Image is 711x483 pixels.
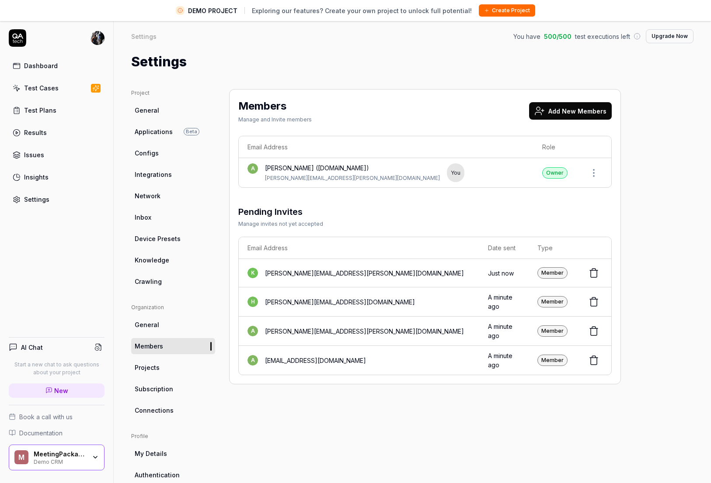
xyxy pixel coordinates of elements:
span: 500 / 500 [544,32,572,41]
a: Network [131,188,215,204]
time: A minute ago [488,352,512,369]
th: Role [533,136,576,158]
p: Start a new chat to ask questions about your project [9,361,105,376]
span: Members [135,342,163,351]
a: My Details [131,445,215,462]
time: Just now [488,269,514,277]
a: Integrations [131,166,215,183]
span: New [54,386,68,395]
span: Documentation [19,428,63,438]
time: A minute ago [488,293,512,310]
a: Knowledge [131,252,215,268]
div: Member [537,267,568,279]
a: Subscription [131,381,215,397]
div: [PERSON_NAME] ([DOMAIN_NAME]) [265,163,440,172]
div: Member [537,296,568,307]
span: a [247,355,258,366]
th: Email Address [239,136,533,158]
button: MMeetingPackageDemo CRM [9,445,105,471]
div: [PERSON_NAME][EMAIL_ADDRESS][PERSON_NAME][DOMAIN_NAME] [265,327,464,336]
div: Results [24,128,47,137]
div: Demo CRM [34,458,86,465]
span: k [247,268,258,278]
div: Project [131,89,215,97]
span: Device Presets [135,234,181,243]
a: Insights [9,169,105,186]
a: Configs [131,145,215,161]
a: Results [9,124,105,141]
a: Projects [131,359,215,376]
div: [PERSON_NAME][EMAIL_ADDRESS][DOMAIN_NAME] [265,297,415,307]
a: Connections [131,402,215,418]
span: Exploring our features? Create your own project to unlock full potential! [252,6,472,15]
h4: AI Chat [21,343,43,352]
span: Projects [135,363,160,372]
div: Dashboard [24,61,58,70]
span: DEMO PROJECT [188,6,237,15]
span: Inbox [135,213,151,222]
div: Test Plans [24,106,56,115]
button: Add New Members [529,102,612,120]
a: Book a call with us [9,412,105,421]
span: You have [513,32,540,41]
div: [EMAIL_ADDRESS][DOMAIN_NAME] [265,356,366,365]
h2: Members [238,98,286,114]
span: Knowledge [135,255,169,265]
div: [PERSON_NAME][EMAIL_ADDRESS][PERSON_NAME][DOMAIN_NAME] [265,174,440,182]
span: a [247,326,258,336]
span: Integrations [135,170,172,179]
a: Authentication [131,467,215,483]
div: Insights [24,172,49,182]
a: Documentation [9,428,105,438]
div: Manage invites not yet accepted [238,220,323,228]
div: Organization [131,304,215,311]
button: Upgrade Now [646,29,694,43]
span: General [135,106,159,115]
span: a [247,163,258,174]
img: 05712e90-f4ae-4f2d-bd35-432edce69fe3.jpeg [91,31,105,45]
div: Settings [131,32,157,41]
div: Manage and Invite members [238,116,312,124]
span: Applications [135,127,173,136]
span: Authentication [135,470,180,480]
div: [PERSON_NAME][EMAIL_ADDRESS][PERSON_NAME][DOMAIN_NAME] [265,269,464,278]
div: You [447,163,464,182]
span: Connections [135,406,174,415]
th: Type [529,237,576,259]
div: Member [537,325,568,337]
a: Dashboard [9,57,105,74]
a: Issues [9,146,105,163]
span: M [14,450,28,464]
div: Profile [131,432,215,440]
a: ApplicationsBeta [131,124,215,140]
div: Issues [24,150,44,159]
h3: Pending Invites [238,205,323,218]
button: Create Project [479,4,535,17]
span: h [247,297,258,307]
a: Test Cases [9,79,105,97]
a: Settings [9,191,105,208]
time: A minute ago [488,323,512,339]
a: Device Presets [131,231,215,247]
span: General [135,320,159,329]
span: My Details [135,449,167,458]
a: General [131,102,215,118]
a: Test Plans [9,102,105,119]
a: Members [131,338,215,354]
span: Book a call with us [19,412,73,421]
span: Beta [184,128,199,135]
span: Configs [135,148,159,158]
div: Settings [24,195,49,204]
th: Email Address [239,237,479,259]
span: Network [135,191,160,200]
div: Test Cases [24,83,59,93]
div: Member [537,355,568,366]
h1: Settings [131,52,187,72]
span: Subscription [135,384,173,393]
a: Crawling [131,273,215,290]
a: General [131,317,215,333]
div: MeetingPackage [34,450,86,458]
a: New [9,383,105,398]
span: Crawling [135,277,162,286]
span: test executions left [575,32,630,41]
